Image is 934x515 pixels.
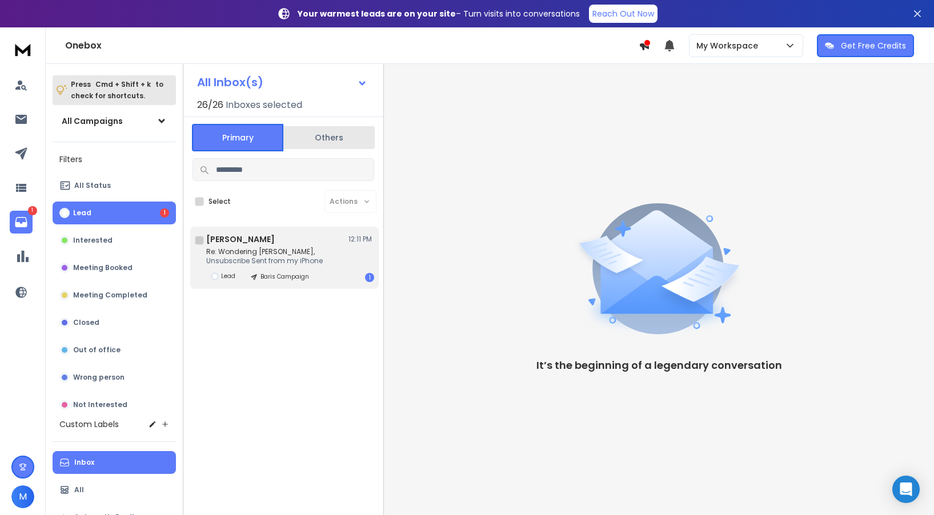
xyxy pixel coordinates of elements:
[53,151,176,167] h3: Filters
[53,174,176,197] button: All Status
[53,451,176,474] button: Inbox
[74,458,94,467] p: Inbox
[589,5,658,23] a: Reach Out Now
[53,284,176,307] button: Meeting Completed
[71,79,163,102] p: Press to check for shortcuts.
[209,197,231,206] label: Select
[73,291,147,300] p: Meeting Completed
[696,40,763,51] p: My Workspace
[11,39,34,60] img: logo
[197,98,223,112] span: 26 / 26
[817,34,914,57] button: Get Free Credits
[365,273,374,282] div: 1
[53,311,176,334] button: Closed
[206,247,323,256] p: Re: Wondering [PERSON_NAME],
[192,124,283,151] button: Primary
[28,206,37,215] p: 1
[10,211,33,234] a: 1
[892,476,920,503] div: Open Intercom Messenger
[160,208,169,218] div: 1
[94,78,153,91] span: Cmd + Shift + k
[53,366,176,389] button: Wrong person
[206,256,323,265] p: Unsubscribe Sent from my iPhone
[536,357,782,373] p: It’s the beginning of a legendary conversation
[298,8,456,19] strong: Your warmest leads are on your site
[74,181,111,190] p: All Status
[11,485,34,508] button: M
[73,345,121,355] p: Out of office
[65,39,639,53] h1: Onebox
[221,272,235,280] p: Lead
[62,115,123,127] h1: All Campaigns
[73,400,127,409] p: Not Interested
[59,419,119,430] h3: Custom Labels
[841,40,906,51] p: Get Free Credits
[206,234,275,245] h1: [PERSON_NAME]
[73,373,125,382] p: Wrong person
[53,393,176,416] button: Not Interested
[283,125,375,150] button: Others
[226,98,302,112] h3: Inboxes selected
[73,236,113,245] p: Interested
[73,263,133,272] p: Meeting Booked
[73,318,99,327] p: Closed
[197,77,263,88] h1: All Inbox(s)
[53,202,176,224] button: Lead1
[53,478,176,501] button: All
[298,8,580,19] p: – Turn visits into conversations
[53,339,176,361] button: Out of office
[348,235,374,244] p: 12:11 PM
[74,485,84,494] p: All
[592,8,654,19] p: Reach Out Now
[53,256,176,279] button: Meeting Booked
[73,208,91,218] p: Lead
[53,110,176,132] button: All Campaigns
[260,272,309,281] p: Baris Campaign
[188,71,376,94] button: All Inbox(s)
[53,229,176,252] button: Interested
